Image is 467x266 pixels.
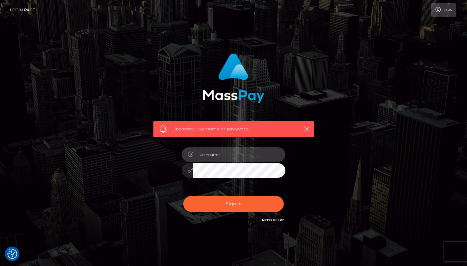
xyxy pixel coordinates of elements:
[262,218,284,222] a: Need Help?
[7,249,17,259] button: Consent Preferences
[193,147,285,162] input: Username...
[203,54,264,103] img: MassPay Login
[174,126,293,132] span: Incorrect username or password.
[431,3,456,17] a: Login
[10,3,35,17] a: Login Page
[7,249,17,259] img: Revisit consent button
[183,196,284,212] button: Sign in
